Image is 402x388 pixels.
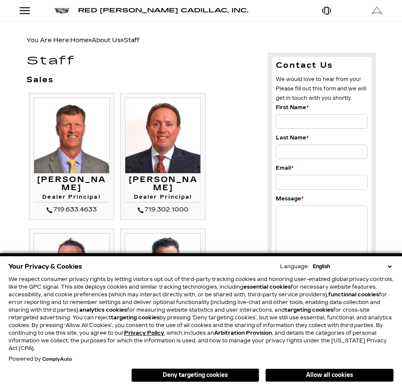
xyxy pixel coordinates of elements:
[70,37,139,44] span: »
[125,233,201,309] img: Matt Canales
[9,275,393,352] p: We respect consumer privacy rights by letting visitors opt out of third-party tracking cookies an...
[328,292,379,298] strong: functional cookies
[34,205,110,215] div: 719.633.4633
[125,205,201,215] div: 719.302.1000
[92,37,121,44] a: About Us
[276,61,367,70] h3: Contact Us
[214,330,272,336] strong: Arbitration Provision
[280,264,309,269] div: Language:
[34,233,110,309] img: Leif Clinard
[34,194,110,203] h4: Dealer Principal
[78,5,249,17] a: Red [PERSON_NAME] Cadillac, Inc.
[311,263,393,270] select: Language Select
[42,357,72,362] a: ComplyAuto
[243,284,291,290] strong: essential cookies
[276,163,293,173] label: Email
[125,176,201,193] h3: [PERSON_NAME]
[276,133,309,142] label: Last Name
[266,369,393,382] button: Allow all cookies
[111,315,159,321] strong: targeting cookies
[131,368,259,382] button: Deny targeting cookies
[276,76,366,101] span: We would love to hear from you! Please fill out this form and we will get in touch with you shortly.
[55,5,69,17] a: Cadillac logo
[124,37,139,44] span: Staff
[9,261,82,272] span: Your Privacy & Cookies
[9,356,72,362] div: Powered by
[70,37,89,44] a: Home
[125,98,201,174] img: Thom Buckley
[285,307,333,313] strong: targeting cookies
[55,8,69,14] img: Cadillac logo
[276,194,304,203] label: Message
[92,37,139,44] span: »
[26,76,255,84] h3: Sales
[78,7,249,14] span: Red [PERSON_NAME] Cadillac, Inc.
[34,176,110,193] h3: [PERSON_NAME]
[34,98,110,174] img: Mike Jorgensen
[26,55,255,67] h1: Staff
[26,35,376,46] div: Breadcrumbs
[125,194,201,203] h4: Dealer Principal
[124,330,164,336] a: Privacy Policy
[26,37,139,44] span: You Are Here:
[79,307,127,313] strong: analytics cookies
[276,103,309,112] label: First Name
